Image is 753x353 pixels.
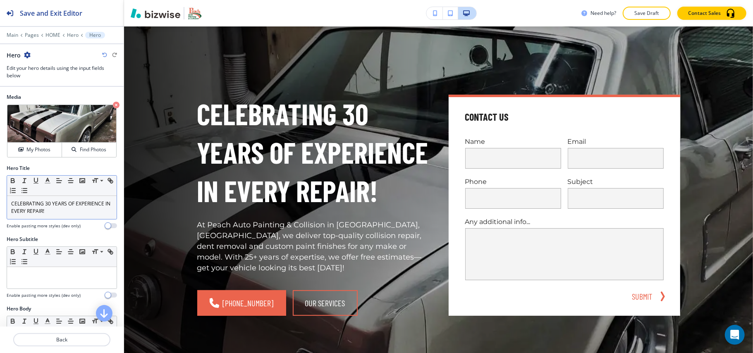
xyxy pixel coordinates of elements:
p: Hero [89,32,101,38]
h2: Hero [7,51,21,60]
button: Save Draft [623,7,671,20]
p: Name [465,137,561,146]
p: CELEBRATING 30 YEARS OF EXPERIENCE IN EVERY REPAIR! [11,200,112,215]
p: Contact Sales [688,10,721,17]
h2: Save and Exit Editor [20,8,82,18]
button: Find Photos [62,143,116,157]
p: Back [14,336,110,343]
button: Hero [85,32,105,38]
div: My PhotosFind Photos [7,104,117,158]
p: Save Draft [633,10,660,17]
button: Pages [25,32,39,38]
p: Email [568,137,664,146]
button: My Photos [7,143,62,157]
h3: Edit your hero details using the input fields below [7,64,117,79]
button: Main [7,32,18,38]
a: [PHONE_NUMBER] [197,290,286,316]
h4: Find Photos [80,146,106,153]
h3: Need help? [590,10,616,17]
button: Contact Sales [677,7,746,20]
h4: Enable pasting more styles (dev only) [7,223,81,229]
button: HOME [45,32,60,38]
button: SUBMIT [629,290,655,303]
h4: Enable pasting more styles (dev only) [7,292,81,298]
img: Your Logo [188,7,203,20]
button: Our Services [293,290,358,316]
img: Bizwise Logo [131,8,180,18]
p: Any additional info... [465,217,664,227]
h2: Hero Title [7,165,30,172]
h2: Hero Body [7,305,31,312]
p: At Peach Auto Painting & Collision in [GEOGRAPHIC_DATA], [GEOGRAPHIC_DATA], we deliver top-qualit... [197,220,429,274]
p: Subject [568,177,664,186]
p: Phone [465,177,561,186]
h2: Media [7,93,117,101]
h4: My Photos [26,146,50,153]
h2: Hero Subtitle [7,236,38,243]
p: CELEBRATING 30 YEARS OF EXPERIENCE IN EVERY REPAIR! [197,95,429,210]
h4: Contact Us [465,110,509,124]
button: Back [13,333,110,346]
button: Hero [67,32,79,38]
div: Open Intercom Messenger [725,325,745,345]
